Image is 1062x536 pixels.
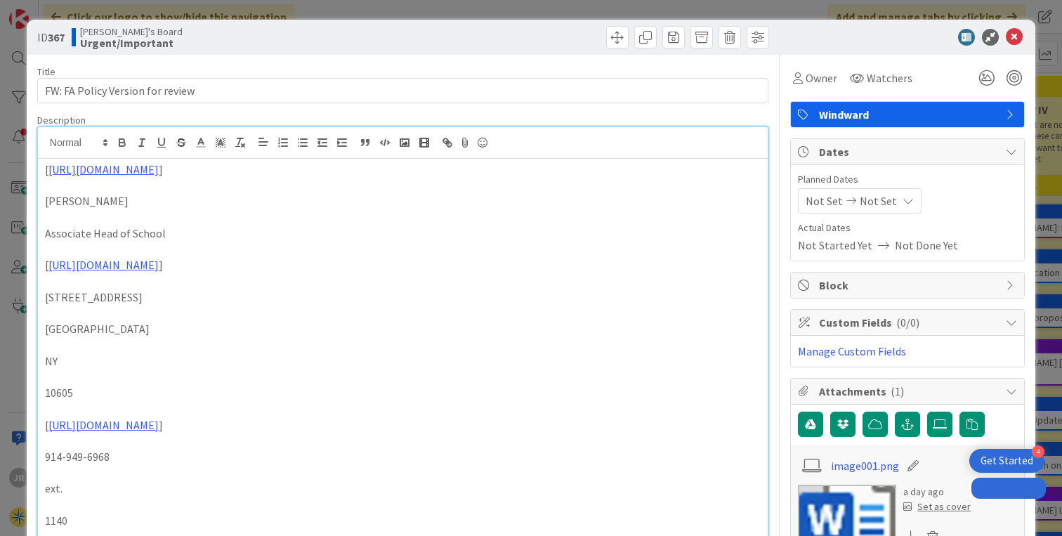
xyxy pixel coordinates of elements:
[819,314,999,331] span: Custom Fields
[45,289,761,306] p: [STREET_ADDRESS]
[45,225,761,242] p: Associate Head of School
[903,485,971,499] div: a day ago
[37,114,86,126] span: Description
[48,30,65,44] b: 367
[831,457,899,474] a: image001.png
[48,418,159,432] a: [URL][DOMAIN_NAME]
[80,26,183,37] span: [PERSON_NAME]'s Board
[819,383,999,400] span: Attachments
[903,499,971,514] div: Set as cover
[806,70,837,86] span: Owner
[819,106,999,123] span: Windward
[37,78,768,103] input: type card name here...
[45,513,761,529] p: 1140
[45,353,761,370] p: NY
[45,417,761,433] p: [ ]
[45,449,761,465] p: 914‑949‑6968
[819,143,999,160] span: Dates
[45,385,761,401] p: 10605
[981,454,1033,468] div: Get Started
[798,344,906,358] a: Manage Custom Fields
[798,221,1017,235] span: Actual Dates
[867,70,912,86] span: Watchers
[819,277,999,294] span: Block
[1032,445,1044,458] div: 4
[896,315,919,329] span: ( 0/0 )
[45,162,761,178] p: [ ]
[45,481,761,497] p: ext.
[891,384,904,398] span: ( 1 )
[80,37,183,48] b: Urgent/Important
[798,237,872,254] span: Not Started Yet
[48,162,159,176] a: [URL][DOMAIN_NAME]
[48,258,159,272] a: [URL][DOMAIN_NAME]
[37,65,55,78] label: Title
[45,257,761,273] p: [ ]
[798,172,1017,187] span: Planned Dates
[860,192,897,209] span: Not Set
[969,449,1044,473] div: Open Get Started checklist, remaining modules: 4
[45,193,761,209] p: [PERSON_NAME]
[45,321,761,337] p: [GEOGRAPHIC_DATA]
[806,192,843,209] span: Not Set
[895,237,958,254] span: Not Done Yet
[37,29,65,46] span: ID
